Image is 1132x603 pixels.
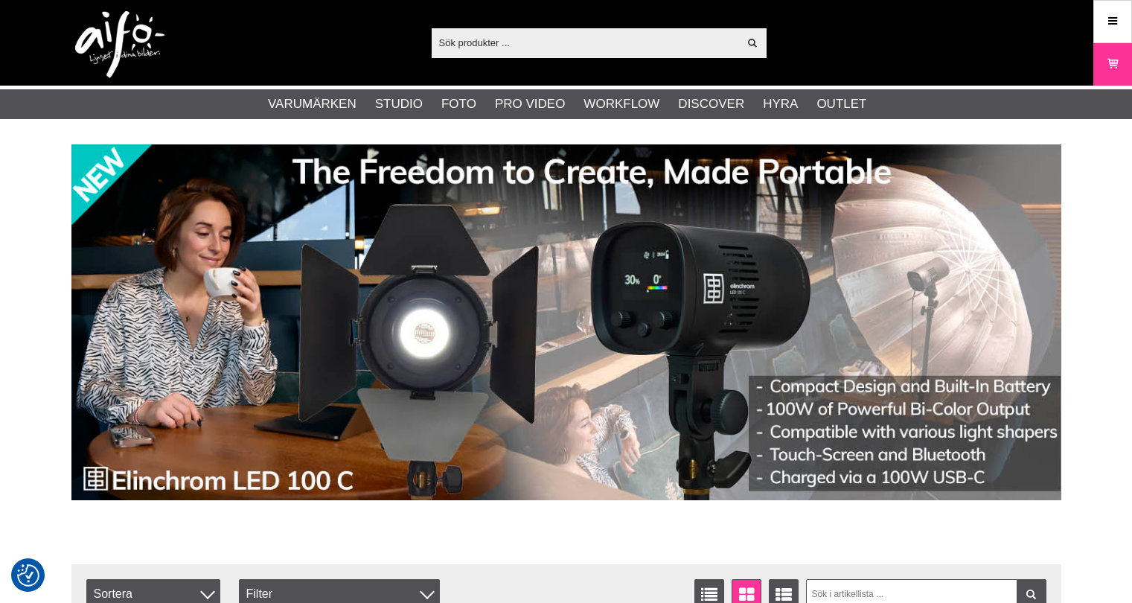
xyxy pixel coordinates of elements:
[441,95,476,114] a: Foto
[432,31,739,54] input: Sök produkter ...
[763,95,798,114] a: Hyra
[816,95,866,114] a: Outlet
[268,95,356,114] a: Varumärken
[583,95,659,114] a: Workflow
[678,95,744,114] a: Discover
[71,144,1061,500] img: Annons:002 banner-elin-led100c11390x.jpg
[17,564,39,587] img: Revisit consent button
[17,562,39,589] button: Samtyckesinställningar
[75,11,164,78] img: logo.png
[495,95,565,114] a: Pro Video
[375,95,423,114] a: Studio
